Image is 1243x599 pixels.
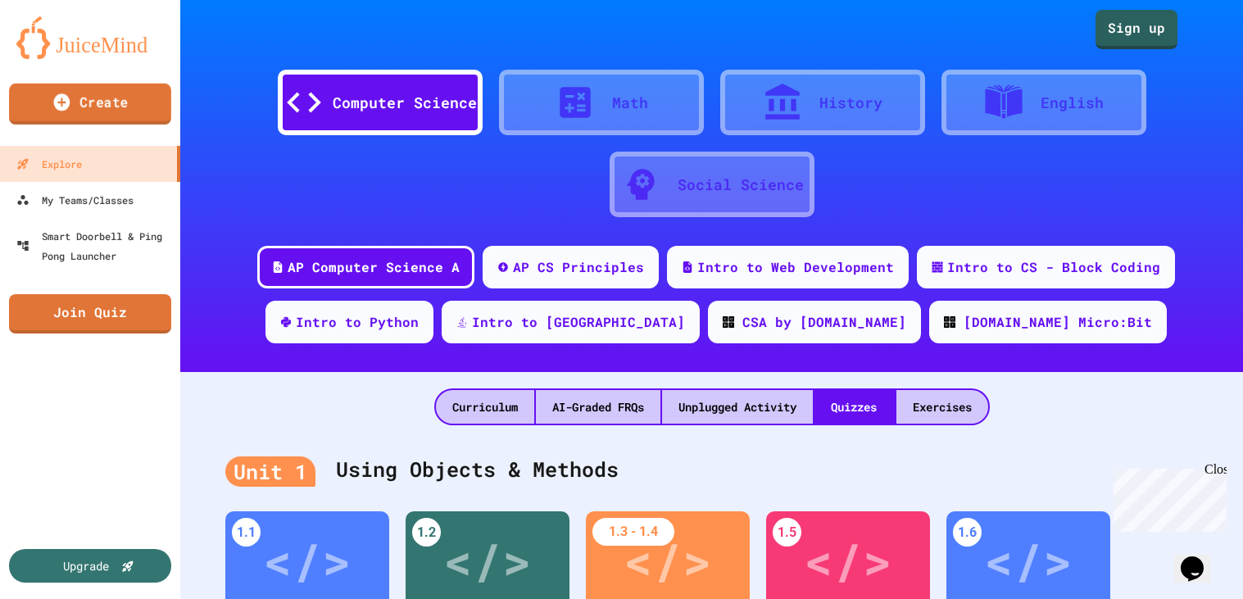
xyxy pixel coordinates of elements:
div: Using Objects & Methods [225,438,1198,503]
div: 1.6 [953,518,982,547]
div: Curriculum [436,390,534,424]
div: </> [443,524,532,597]
div: Unplugged Activity [662,390,813,424]
div: AI-Graded FRQs [536,390,660,424]
div: 1.2 [412,518,441,547]
a: Create [9,84,171,125]
div: Math [612,92,648,114]
div: History [819,92,882,114]
div: Smart Doorbell & Ping Pong Launcher [16,226,174,265]
div: AP Computer Science A [288,257,460,277]
div: Social Science [678,174,804,196]
div: Intro to CS - Block Coding [947,257,1160,277]
div: Intro to Web Development [697,257,894,277]
div: Quizzes [814,390,893,424]
div: Explore [16,154,82,174]
div: Upgrade [63,557,109,574]
iframe: chat widget [1174,533,1227,583]
div: AP CS Principles [513,257,644,277]
div: </> [804,524,892,597]
div: [DOMAIN_NAME] Micro:Bit [964,312,1152,332]
div: Computer Science [333,92,477,114]
div: Intro to [GEOGRAPHIC_DATA] [472,312,685,332]
div: My Teams/Classes [16,190,134,210]
iframe: chat widget [1107,462,1227,532]
div: </> [263,524,352,597]
a: Sign up [1096,10,1177,49]
div: Intro to Python [296,312,419,332]
div: Chat with us now!Close [7,7,113,104]
div: 1.5 [773,518,801,547]
a: Join Quiz [9,294,171,334]
img: CODE_logo_RGB.png [944,316,955,328]
div: 1.3 - 1.4 [592,518,674,546]
div: 1.1 [232,518,261,547]
div: </> [624,524,712,597]
div: English [1041,92,1104,114]
div: Unit 1 [225,456,315,488]
div: CSA by [DOMAIN_NAME] [742,312,906,332]
img: CODE_logo_RGB.png [723,316,734,328]
img: logo-orange.svg [16,16,164,59]
div: Exercises [896,390,988,424]
div: </> [984,524,1073,597]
